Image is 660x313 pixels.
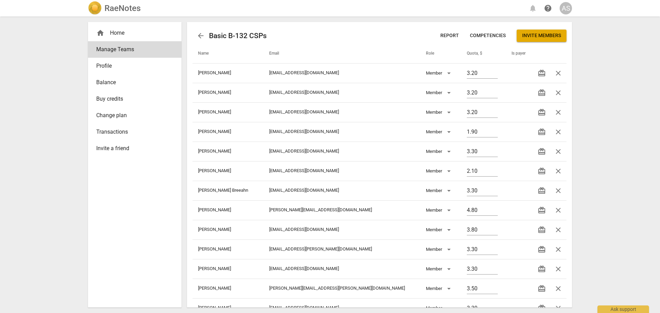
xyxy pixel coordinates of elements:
span: close [554,89,562,97]
td: [EMAIL_ADDRESS][DOMAIN_NAME] [264,259,420,279]
td: [EMAIL_ADDRESS][DOMAIN_NAME] [264,142,420,161]
td: [PERSON_NAME] Breeahn [192,181,264,200]
span: close [554,226,562,234]
span: Invite members [522,32,561,39]
span: Balance [96,78,168,87]
button: Transfer credits [533,143,550,160]
td: [EMAIL_ADDRESS][PERSON_NAME][DOMAIN_NAME] [264,239,420,259]
th: Is payer [506,44,528,63]
a: Balance [88,74,181,91]
a: LogoRaeNotes [88,1,141,15]
td: [PERSON_NAME] [192,161,264,181]
span: close [554,206,562,214]
span: redeem [538,245,546,254]
span: help [544,4,552,12]
button: Transfer credits [533,222,550,238]
div: Home [88,25,181,41]
a: Help [542,2,554,14]
span: close [554,108,562,116]
div: Member [426,205,453,216]
td: [PERSON_NAME][EMAIL_ADDRESS][DOMAIN_NAME] [264,200,420,220]
td: [PERSON_NAME] [192,142,264,161]
button: Transfer credits [533,163,550,179]
button: Invite members [517,30,566,42]
span: close [554,284,562,293]
span: redeem [538,187,546,195]
span: Role [426,51,442,56]
span: close [554,245,562,254]
a: Invite a friend [88,140,181,157]
div: Member [426,264,453,275]
td: [PERSON_NAME] [192,259,264,279]
span: Name [198,51,217,56]
div: Member [426,146,453,157]
button: Transfer credits [533,124,550,140]
div: Ask support [597,305,649,313]
td: [PERSON_NAME] [192,102,264,122]
a: Change plan [88,107,181,124]
span: redeem [538,69,546,77]
td: [EMAIL_ADDRESS][DOMAIN_NAME] [264,63,420,83]
span: Profile [96,62,168,70]
span: close [554,187,562,195]
td: [PERSON_NAME] [192,63,264,83]
td: [EMAIL_ADDRESS][DOMAIN_NAME] [264,181,420,200]
div: Member [426,68,453,79]
a: Buy credits [88,91,181,107]
span: home [96,29,104,37]
span: close [554,69,562,77]
span: close [554,147,562,156]
button: Transfer credits [533,65,550,81]
button: AS [560,2,572,14]
span: Email [269,51,287,56]
button: Competencies [464,30,511,42]
td: [PERSON_NAME] [192,220,264,239]
span: Competencies [470,32,506,39]
button: Transfer credits [533,261,550,277]
button: Transfer credits [533,241,550,258]
div: Member [426,244,453,255]
img: Logo [88,1,102,15]
span: redeem [538,128,546,136]
span: Transactions [96,128,168,136]
td: [PERSON_NAME] [192,83,264,102]
h2: RaeNotes [104,3,141,13]
span: close [554,167,562,175]
span: Change plan [96,111,168,120]
div: Member [426,283,453,294]
span: redeem [538,147,546,156]
span: redeem [538,284,546,293]
h2: Basic B-132 CSPs [209,32,267,40]
span: redeem [538,226,546,234]
span: Report [440,32,459,39]
div: Member [426,107,453,118]
td: [PERSON_NAME] [192,239,264,259]
span: close [554,128,562,136]
td: [EMAIL_ADDRESS][DOMAIN_NAME] [264,161,420,181]
td: [EMAIL_ADDRESS][DOMAIN_NAME] [264,122,420,142]
td: [EMAIL_ADDRESS][DOMAIN_NAME] [264,220,420,239]
span: redeem [538,265,546,273]
a: Profile [88,58,181,74]
span: redeem [538,304,546,312]
td: [PERSON_NAME] [192,122,264,142]
span: redeem [538,167,546,175]
span: Invite a friend [96,144,168,153]
a: Transactions [88,124,181,140]
button: Transfer credits [533,182,550,199]
span: arrow_back [197,32,205,40]
span: redeem [538,89,546,97]
button: Transfer credits [533,280,550,297]
button: Report [435,30,464,42]
div: Member [426,224,453,235]
div: Home [96,29,168,37]
td: [PERSON_NAME] [192,200,264,220]
span: Buy credits [96,95,168,103]
div: Member [426,185,453,196]
div: Member [426,126,453,137]
td: [EMAIL_ADDRESS][DOMAIN_NAME] [264,102,420,122]
button: Transfer credits [533,202,550,219]
button: Transfer credits [533,104,550,121]
div: Member [426,87,453,98]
